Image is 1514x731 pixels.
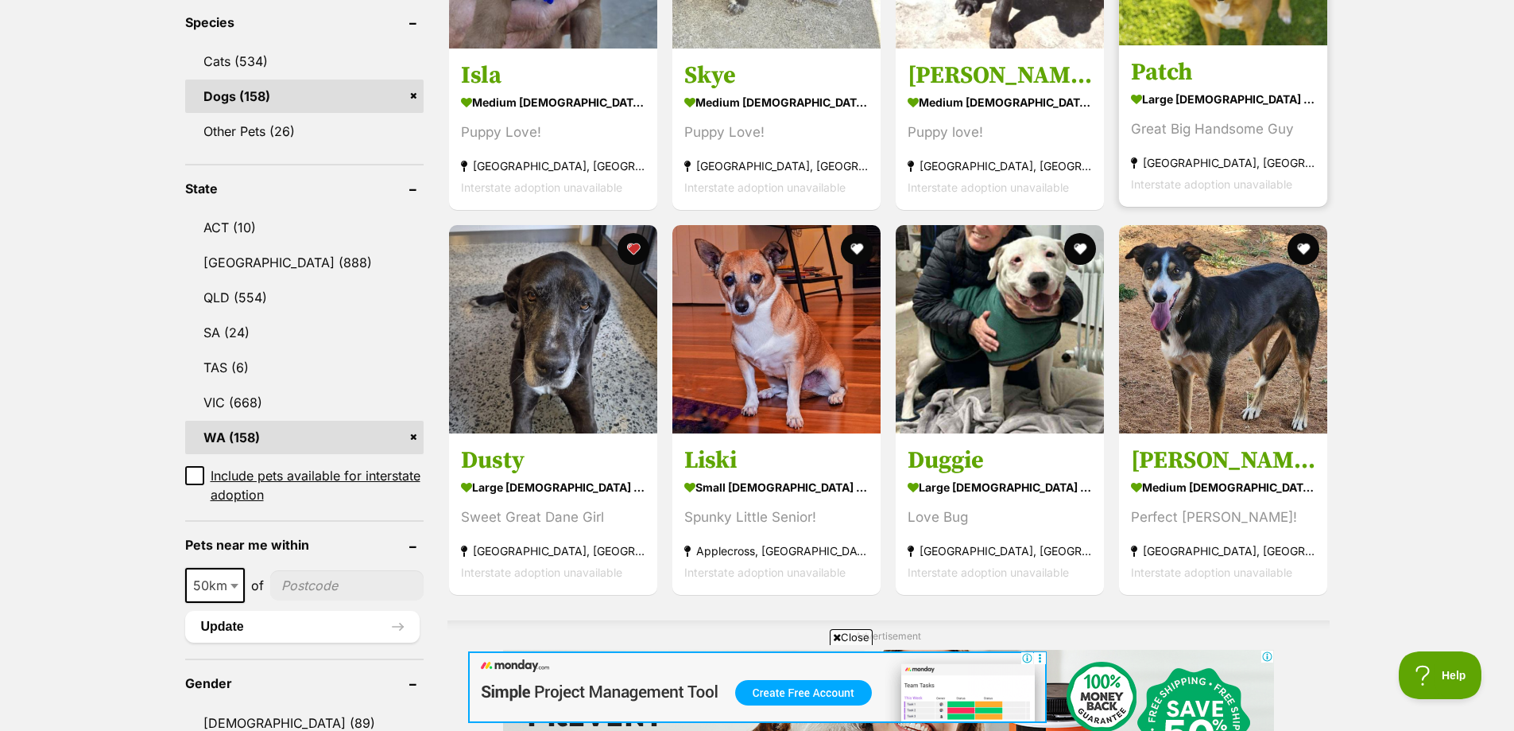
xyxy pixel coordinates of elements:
[1119,225,1327,434] img: Polly - Border Collie x Mixed breed Dog
[185,211,424,244] a: ACT (10)
[468,651,1047,723] iframe: Advertisement
[1288,233,1320,265] button: favourite
[908,60,1092,91] h3: [PERSON_NAME]
[185,421,424,454] a: WA (158)
[908,476,1092,499] strong: large [DEMOGRAPHIC_DATA] Dog
[1131,152,1315,173] strong: [GEOGRAPHIC_DATA], [GEOGRAPHIC_DATA]
[1399,651,1482,699] iframe: Help Scout Beacon - Open
[449,49,657,210] a: Isla medium [DEMOGRAPHIC_DATA] Dog Puppy Love! [GEOGRAPHIC_DATA], [GEOGRAPHIC_DATA] Interstate ad...
[185,246,424,279] a: [GEOGRAPHIC_DATA] (888)
[908,507,1092,528] div: Love Bug
[684,60,869,91] h3: Skye
[270,570,424,601] input: postcode
[185,181,424,196] header: State
[461,181,622,194] span: Interstate adoption unavailable
[1119,434,1327,595] a: [PERSON_NAME] medium [DEMOGRAPHIC_DATA] Dog Perfect [PERSON_NAME]! [GEOGRAPHIC_DATA], [GEOGRAPHIC...
[684,122,869,143] div: Puppy Love!
[449,434,657,595] a: Dusty large [DEMOGRAPHIC_DATA] Dog Sweet Great Dane Girl [GEOGRAPHIC_DATA], [GEOGRAPHIC_DATA] Int...
[684,566,846,579] span: Interstate adoption unavailable
[1119,45,1327,207] a: Patch large [DEMOGRAPHIC_DATA] Dog Great Big Handsome Guy [GEOGRAPHIC_DATA], [GEOGRAPHIC_DATA] In...
[908,445,1092,476] h3: Duggie
[185,568,245,603] span: 50km
[185,80,424,113] a: Dogs (158)
[672,49,881,210] a: Skye medium [DEMOGRAPHIC_DATA] Dog Puppy Love! [GEOGRAPHIC_DATA], [GEOGRAPHIC_DATA] Interstate ad...
[684,155,869,177] strong: [GEOGRAPHIC_DATA], [GEOGRAPHIC_DATA]
[684,476,869,499] strong: small [DEMOGRAPHIC_DATA] Dog
[1131,476,1315,499] strong: medium [DEMOGRAPHIC_DATA] Dog
[461,507,645,528] div: Sweet Great Dane Girl
[672,434,881,595] a: Liski small [DEMOGRAPHIC_DATA] Dog Spunky Little Senior! Applecross, [GEOGRAPHIC_DATA] Interstate...
[759,1,769,12] img: adc.png
[896,434,1104,595] a: Duggie large [DEMOGRAPHIC_DATA] Dog Love Bug [GEOGRAPHIC_DATA], [GEOGRAPHIC_DATA] Interstate adop...
[461,122,645,143] div: Puppy Love!
[185,351,424,384] a: TAS (6)
[251,576,264,595] span: of
[684,507,869,528] div: Spunky Little Senior!
[908,122,1092,143] div: Puppy love!
[908,155,1092,177] strong: [GEOGRAPHIC_DATA], [GEOGRAPHIC_DATA]
[684,181,846,194] span: Interstate adoption unavailable
[830,629,873,645] span: Close
[185,45,424,78] a: Cats (534)
[684,91,869,114] strong: medium [DEMOGRAPHIC_DATA] Dog
[461,155,645,177] strong: [GEOGRAPHIC_DATA], [GEOGRAPHIC_DATA]
[185,115,424,148] a: Other Pets (26)
[185,281,424,314] a: QLD (554)
[684,540,869,562] strong: Applecross, [GEOGRAPHIC_DATA]
[185,676,424,690] header: Gender
[684,445,869,476] h3: Liski
[1064,233,1096,265] button: favourite
[185,316,424,349] a: SA (24)
[185,386,424,419] a: VIC (668)
[896,49,1104,210] a: [PERSON_NAME] medium [DEMOGRAPHIC_DATA] Dog Puppy love! [GEOGRAPHIC_DATA], [GEOGRAPHIC_DATA] Inte...
[211,466,424,504] span: Include pets available for interstate adoption
[1131,566,1292,579] span: Interstate adoption unavailable
[1131,177,1292,191] span: Interstate adoption unavailable
[1131,119,1315,140] div: Great Big Handsome Guy
[908,181,1069,194] span: Interstate adoption unavailable
[461,476,645,499] strong: large [DEMOGRAPHIC_DATA] Dog
[1131,87,1315,111] strong: large [DEMOGRAPHIC_DATA] Dog
[449,225,657,434] img: Dusty - Great Dane Dog
[185,466,424,504] a: Include pets available for interstate adoption
[1131,445,1315,476] h3: [PERSON_NAME]
[908,566,1069,579] span: Interstate adoption unavailable
[185,15,424,29] header: Species
[187,574,243,597] span: 50km
[618,233,649,265] button: favourite
[908,540,1092,562] strong: [GEOGRAPHIC_DATA], [GEOGRAPHIC_DATA]
[672,225,881,434] img: Liski - Chihuahua x Jack Russell Terrier Dog
[1131,57,1315,87] h3: Patch
[461,91,645,114] strong: medium [DEMOGRAPHIC_DATA] Dog
[461,566,622,579] span: Interstate adoption unavailable
[461,540,645,562] strong: [GEOGRAPHIC_DATA], [GEOGRAPHIC_DATA]
[1131,540,1315,562] strong: [GEOGRAPHIC_DATA], [GEOGRAPHIC_DATA]
[896,225,1104,434] img: Duggie - Mastiff Dog
[1131,507,1315,528] div: Perfect [PERSON_NAME]!
[185,538,424,552] header: Pets near me within
[461,60,645,91] h3: Isla
[908,91,1092,114] strong: medium [DEMOGRAPHIC_DATA] Dog
[461,445,645,476] h3: Dusty
[841,233,873,265] button: favourite
[185,611,420,643] button: Update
